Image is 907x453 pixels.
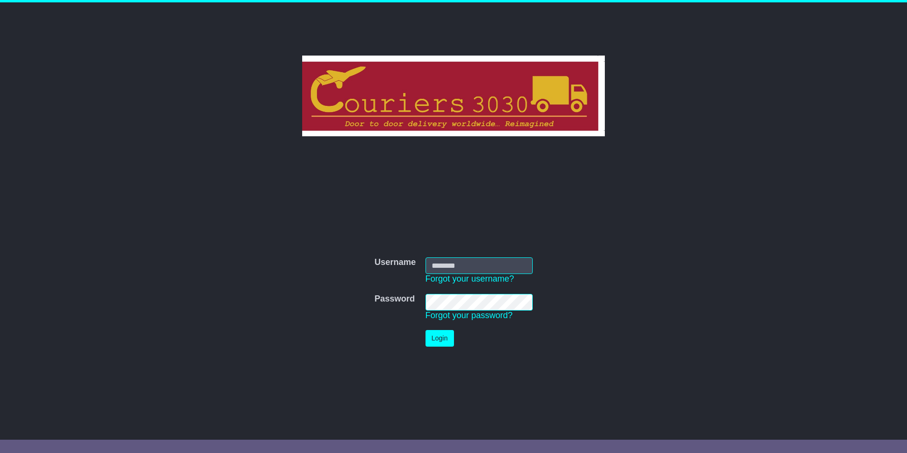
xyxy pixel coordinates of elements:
label: Username [374,257,416,268]
a: Forgot your password? [426,311,513,320]
label: Password [374,294,415,304]
a: Forgot your username? [426,274,514,283]
img: Couriers 3030 [302,56,605,136]
button: Login [426,330,454,347]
